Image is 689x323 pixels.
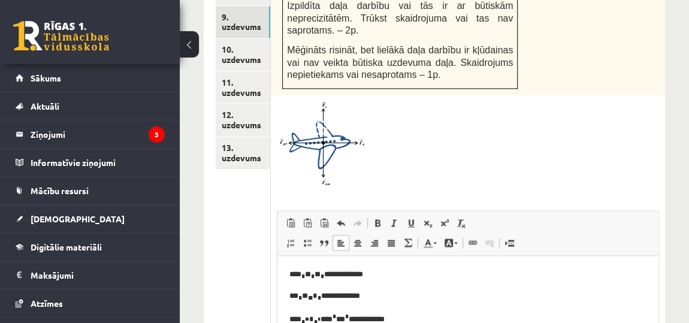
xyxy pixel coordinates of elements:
a: Ievietot lapas pārtraukumu drukai [501,235,518,250]
a: Pasvītrojums (vadīšanas taustiņš+U) [403,215,419,231]
a: Atsaistīt [481,235,498,250]
a: 10. uzdevums [216,38,270,71]
a: Fona krāsa [440,235,461,250]
i: 3 [149,126,165,143]
a: [DEMOGRAPHIC_DATA] [16,205,165,233]
legend: Ziņojumi [31,120,165,148]
a: Math [400,235,416,250]
legend: Maksājumi [31,261,165,289]
span: Mācību resursi [31,185,89,196]
a: Maksājumi [16,261,165,289]
a: Atcelt (vadīšanas taustiņš+Z) [333,215,349,231]
a: Slīpraksts (vadīšanas taustiņš+I) [386,215,403,231]
a: Izlīdzināt pa kreisi [333,235,349,250]
a: Ziņojumi3 [16,120,165,148]
a: 9. uzdevums [216,6,270,38]
a: Teksta krāsa [419,235,440,250]
span: Digitālie materiāli [31,242,102,252]
a: Saite (vadīšanas taustiņš+K) [464,235,481,250]
a: 12. uzdevums [216,104,270,136]
a: Treknraksts (vadīšanas taustiņš+B) [369,215,386,231]
a: 13. uzdevums [216,137,270,169]
a: Bloka citāts [316,235,333,250]
a: Mācību resursi [16,177,165,204]
a: Ievietot/noņemt sarakstu ar aizzīmēm [299,235,316,250]
a: Digitālie materiāli [16,233,165,261]
a: Ievietot kā vienkāršu tekstu (vadīšanas taustiņš+pārslēgšanas taustiņš+V) [299,215,316,231]
span: Mēģināts risināt, bet lielākā daļa darbību ir kļūdainas vai nav veikta būtiska uzdevuma daļa. Ska... [287,45,513,80]
a: Aktuāli [16,92,165,120]
a: Informatīvie ziņojumi [16,149,165,176]
span: Sākums [31,73,61,83]
legend: Informatīvie ziņojumi [31,149,165,176]
a: Izlīdzināt malas [383,235,400,250]
span: Aktuāli [31,101,59,111]
a: Ievietot/noņemt numurētu sarakstu [282,235,299,250]
span: Izpildīta daļa darbību vai tās ir ar būtiskām neprecizitātēm. Trūkst skaidrojuma vai tas nav sapr... [287,1,513,35]
a: Atkārtot (vadīšanas taustiņš+Y) [349,215,366,231]
a: 11. uzdevums [216,71,270,104]
a: Augšraksts [436,215,453,231]
a: Sākums [16,64,165,92]
a: Izlīdzināt pa labi [366,235,383,250]
a: Noņemt stilus [453,215,470,231]
a: Apakšraksts [419,215,436,231]
a: Atzīmes [16,289,165,317]
a: Rīgas 1. Tālmācības vidusskola [13,21,109,51]
img: 1.png [277,101,367,186]
span: Atzīmes [31,298,63,309]
a: Centrēti [349,235,366,250]
a: Ielīmēt (vadīšanas taustiņš+V) [282,215,299,231]
a: Ievietot no Worda [316,215,333,231]
span: [DEMOGRAPHIC_DATA] [31,213,125,224]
